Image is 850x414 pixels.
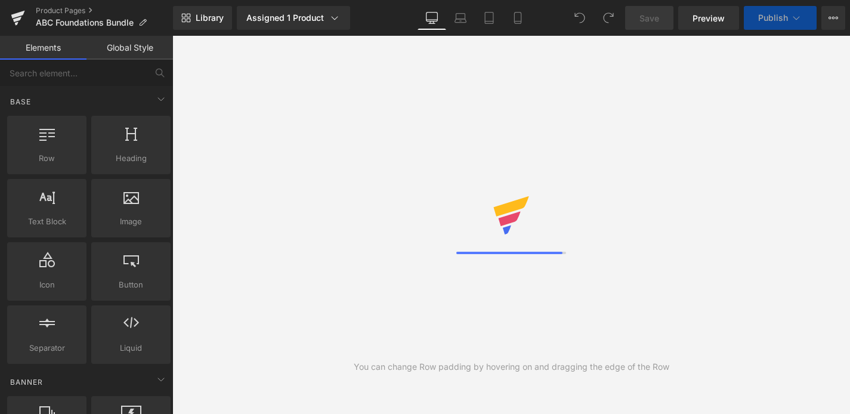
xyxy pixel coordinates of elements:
[95,152,167,165] span: Heading
[196,13,224,23] span: Library
[596,6,620,30] button: Redo
[758,13,788,23] span: Publish
[246,12,341,24] div: Assigned 1 Product
[86,36,173,60] a: Global Style
[11,215,83,228] span: Text Block
[95,215,167,228] span: Image
[11,279,83,291] span: Icon
[418,6,446,30] a: Desktop
[36,18,134,27] span: ABC Foundations Bundle
[744,6,817,30] button: Publish
[678,6,739,30] a: Preview
[95,279,167,291] span: Button
[446,6,475,30] a: Laptop
[639,12,659,24] span: Save
[568,6,592,30] button: Undo
[11,152,83,165] span: Row
[36,6,173,16] a: Product Pages
[354,360,669,373] div: You can change Row padding by hovering on and dragging the edge of the Row
[693,12,725,24] span: Preview
[9,96,32,107] span: Base
[11,342,83,354] span: Separator
[173,6,232,30] a: New Library
[503,6,532,30] a: Mobile
[475,6,503,30] a: Tablet
[9,376,44,388] span: Banner
[95,342,167,354] span: Liquid
[821,6,845,30] button: More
